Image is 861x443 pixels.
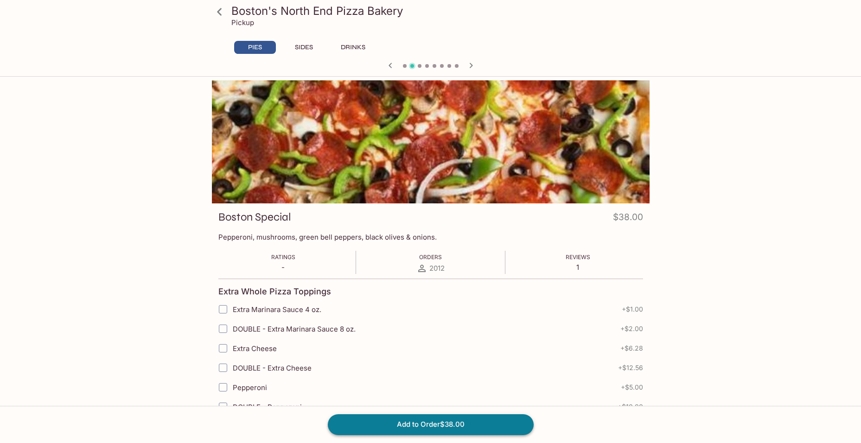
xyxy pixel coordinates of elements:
[622,306,643,313] span: + $1.00
[231,18,254,27] p: Pickup
[620,325,643,332] span: + $2.00
[233,325,356,333] span: DOUBLE - Extra Marinara Sauce 8 oz.
[620,345,643,352] span: + $6.28
[332,41,374,54] button: DRINKS
[566,263,590,272] p: 1
[621,384,643,391] span: + $5.00
[233,364,312,372] span: DOUBLE - Extra Cheese
[233,344,277,353] span: Extra Cheese
[233,305,321,314] span: Extra Marinara Sauce 4 oz.
[218,287,331,297] h4: Extra Whole Pizza Toppings
[271,263,295,272] p: -
[218,210,291,224] h3: Boston Special
[234,41,276,54] button: PIES
[231,4,646,18] h3: Boston's North End Pizza Bakery
[233,383,267,392] span: Pepperoni
[419,254,442,261] span: Orders
[328,414,534,435] button: Add to Order$38.00
[618,364,643,371] span: + $12.56
[218,233,643,241] p: Pepperoni, mushrooms, green bell peppers, black olives & onions.
[566,254,590,261] span: Reviews
[233,403,302,411] span: DOUBLE - Pepperoni
[429,264,445,273] span: 2012
[618,403,643,410] span: + $10.00
[283,41,325,54] button: SIDES
[271,254,295,261] span: Ratings
[212,80,650,203] div: Boston Special
[613,210,643,228] h4: $38.00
